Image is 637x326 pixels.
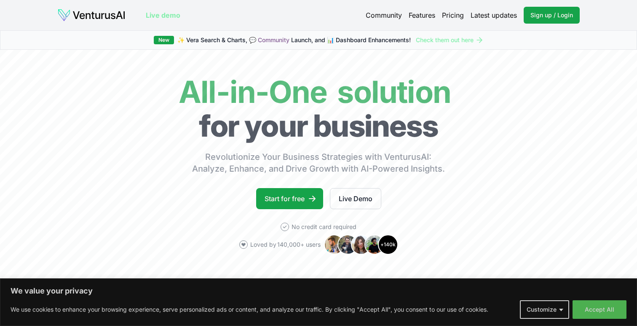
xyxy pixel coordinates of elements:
a: Live Demo [330,188,381,209]
a: Pricing [442,10,464,20]
img: logo [57,8,126,22]
button: Customize [520,300,569,319]
img: Avatar 3 [351,234,371,255]
p: We value your privacy [11,286,626,296]
img: Avatar 2 [337,234,358,255]
a: Community [366,10,402,20]
div: New [154,36,174,44]
span: Sign up / Login [530,11,573,19]
a: Features [409,10,435,20]
a: Check them out here [416,36,484,44]
a: Live demo [146,10,180,20]
span: ✨ Vera Search & Charts, 💬 Launch, and 📊 Dashboard Enhancements! [177,36,411,44]
a: Latest updates [471,10,517,20]
a: Community [258,36,289,43]
a: Sign up / Login [524,7,580,24]
img: Avatar 4 [364,234,385,255]
button: Accept All [573,300,626,319]
a: Start for free [256,188,323,209]
p: We use cookies to enhance your browsing experience, serve personalized ads or content, and analyz... [11,304,488,315]
img: Avatar 1 [324,234,344,255]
